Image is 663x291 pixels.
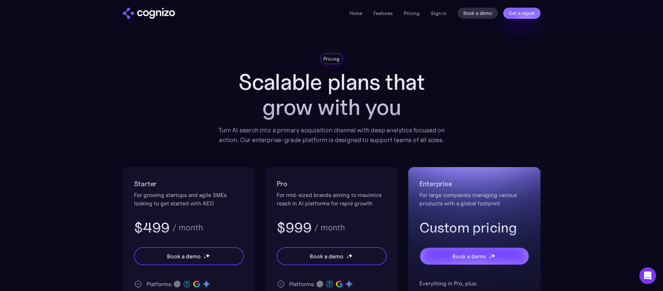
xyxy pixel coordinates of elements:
[134,247,244,265] a: Book a demostarstarstar
[639,267,656,284] div: Open Intercom Messenger
[205,253,210,258] img: star
[458,8,498,19] a: Book a demo
[348,253,353,258] img: star
[204,254,205,255] img: star
[147,280,172,288] div: Platforms:
[431,9,447,17] a: Sign in
[167,252,200,260] div: Book a demo
[310,252,343,260] div: Book a demo
[277,191,387,207] div: For mid-sized brands aiming to maximize reach in AI platforms for rapid growth
[491,253,495,258] img: star
[489,254,490,255] img: star
[346,254,347,255] img: star
[373,10,393,16] a: Features
[213,125,450,145] div: Turn AI search into a primary acquisition channel with deep analytics focused on action. Our ente...
[289,280,315,288] div: Platforms:
[452,252,486,260] div: Book a demo
[213,70,450,120] h1: Scalable plans that grow with you
[346,256,349,259] img: star
[277,178,387,189] h2: Pro
[419,219,529,237] h3: Custom pricing
[134,191,244,207] div: For growing startups and agile SMEs looking to get started with AEO
[314,223,345,232] div: / month
[204,256,206,259] img: star
[419,279,529,288] div: Everything in Pro, plus:
[404,10,420,16] a: Pricing
[123,8,175,19] img: cognizo logo
[419,178,529,189] h2: Enterprise
[277,247,387,265] a: Book a demostarstarstar
[277,219,312,237] h3: $999
[172,223,203,232] div: / month
[489,256,491,259] img: star
[419,247,529,265] a: Book a demostarstarstar
[349,10,362,16] a: Home
[419,191,529,207] div: For large companies managing various products with a global footprint
[123,8,175,19] a: home
[323,55,340,62] div: Pricing
[134,219,170,237] h3: $499
[503,8,540,19] a: Get a report
[134,178,244,189] h2: Starter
